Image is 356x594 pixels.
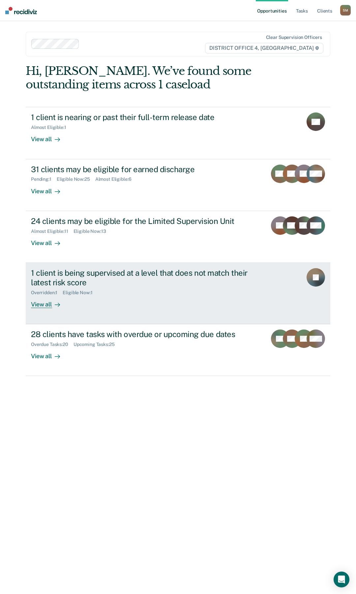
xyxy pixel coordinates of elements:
div: 24 clients may be eligible for the Limited Supervision Unit [31,216,262,226]
a: 31 clients may be eligible for earned dischargePending:1Eligible Now:25Almost Eligible:6View all [26,159,330,211]
div: Overridden : 1 [31,290,63,296]
div: 1 client is being supervised at a level that does not match their latest risk score [31,268,262,287]
div: Almost Eligible : 1 [31,125,72,130]
div: Eligible Now : 13 [74,229,111,234]
button: SM [340,5,351,16]
div: Almost Eligible : 11 [31,229,74,234]
div: Hi, [PERSON_NAME]. We’ve found some outstanding items across 1 caseload [26,64,269,91]
div: Eligible Now : 1 [63,290,98,296]
div: View all [31,347,68,360]
div: 1 client is nearing or past their full-term release date [31,112,262,122]
div: 31 clients may be eligible for earned discharge [31,165,262,174]
div: View all [31,182,68,195]
div: Overdue Tasks : 20 [31,342,74,347]
div: Eligible Now : 25 [57,176,95,182]
img: Recidiviz [5,7,37,14]
div: View all [31,130,68,143]
div: Upcoming Tasks : 25 [74,342,120,347]
a: 1 client is being supervised at a level that does not match their latest risk scoreOverridden:1El... [26,263,330,324]
span: DISTRICT OFFICE 4, [GEOGRAPHIC_DATA] [205,43,323,53]
a: 1 client is nearing or past their full-term release dateAlmost Eligible:1View all [26,107,330,159]
div: View all [31,234,68,247]
a: 24 clients may be eligible for the Limited Supervision UnitAlmost Eligible:11Eligible Now:13View all [26,211,330,263]
div: View all [31,295,68,308]
a: 28 clients have tasks with overdue or upcoming due datesOverdue Tasks:20Upcoming Tasks:25View all [26,324,330,376]
div: S M [340,5,351,16]
div: Open Intercom Messenger [334,572,349,587]
div: Clear supervision officers [266,35,322,40]
div: 28 clients have tasks with overdue or upcoming due dates [31,329,262,339]
div: Pending : 1 [31,176,57,182]
div: Almost Eligible : 6 [95,176,137,182]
